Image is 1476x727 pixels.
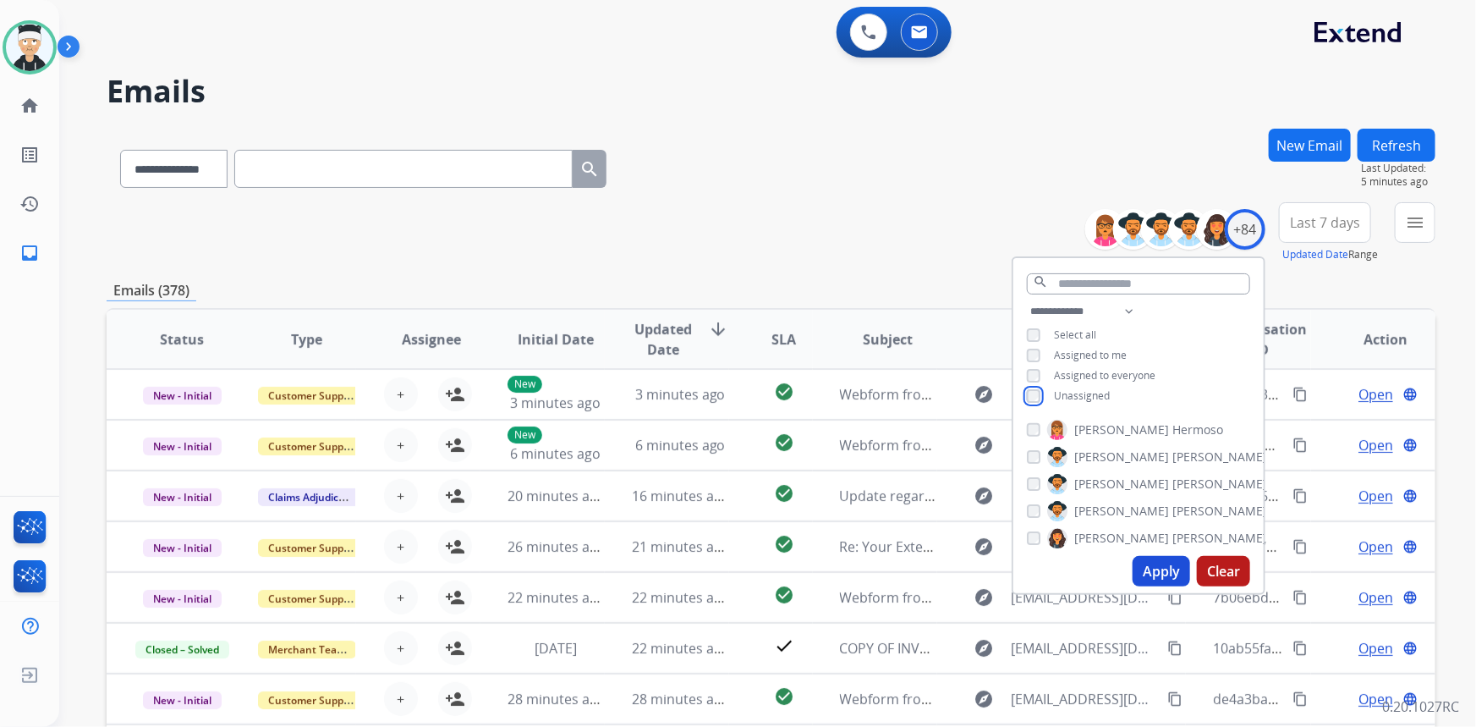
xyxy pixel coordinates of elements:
[143,438,222,455] span: New - Initial
[840,588,1223,607] span: Webform from [EMAIL_ADDRESS][DOMAIN_NAME] on [DATE]
[397,689,404,709] span: +
[1361,175,1435,189] span: 5 minutes ago
[1172,530,1267,547] span: [PERSON_NAME]
[143,539,222,557] span: New - Initial
[1213,588,1468,607] span: 7b06ebdc-e339-452d-b445-f523060ff470
[1054,348,1127,362] span: Assigned to me
[1282,248,1348,262] button: Updated Date
[632,537,730,556] span: 21 minutes ago
[19,194,40,214] mat-icon: history
[632,319,694,360] span: Updated Date
[397,587,404,608] span: +
[1054,388,1110,403] span: Unassigned
[1292,387,1308,402] mat-icon: content_copy
[1213,690,1465,708] span: de4a3ba3-1f25-4dc1-9738-f20bf8c65787
[397,537,404,557] span: +
[1012,587,1159,608] span: [EMAIL_ADDRESS][DOMAIN_NAME]
[1074,449,1169,465] span: [PERSON_NAME]
[840,436,1328,454] span: Webform from [PERSON_NAME][EMAIL_ADDRESS][DOMAIN_NAME] on [DATE]
[135,641,229,658] span: Closed – Solved
[258,488,374,506] span: Claims Adjudication
[1358,537,1393,557] span: Open
[1033,274,1048,289] mat-icon: search
[1292,539,1308,554] mat-icon: content_copy
[445,638,465,658] mat-icon: person_add
[774,382,794,402] mat-icon: check_circle
[1167,641,1182,656] mat-icon: content_copy
[774,636,794,656] mat-icon: check
[384,581,418,614] button: +
[840,537,1091,556] span: Re: Your Extend claim is being reviewed
[974,384,995,405] mat-icon: explore
[1074,503,1169,520] span: [PERSON_NAME]
[1279,202,1371,243] button: Last 7 days
[384,631,418,665] button: +
[635,385,726,404] span: 3 minutes ago
[1054,368,1155,383] span: Assigned to everyone
[1382,697,1459,717] p: 0.20.1027RC
[1074,530,1169,547] span: [PERSON_NAME]
[508,537,606,556] span: 26 minutes ago
[1358,384,1393,405] span: Open
[1172,476,1267,493] span: [PERSON_NAME]
[258,590,368,608] span: Customer Support
[143,590,222,608] span: New - Initial
[508,690,606,708] span: 28 minutes ago
[1402,488,1418,504] mat-icon: language
[258,438,368,455] span: Customer Support
[974,689,995,709] mat-icon: explore
[1290,219,1360,226] span: Last 7 days
[445,537,465,557] mat-icon: person_add
[384,428,418,462] button: +
[508,487,606,505] span: 20 minutes ago
[402,329,461,350] span: Assignee
[510,444,601,463] span: 6 minutes ago
[1292,438,1308,453] mat-icon: content_copy
[384,479,418,513] button: +
[1282,247,1378,262] span: Range
[1054,328,1096,342] span: Select all
[635,436,726,454] span: 6 minutes ago
[107,74,1435,108] h2: Emails
[1074,476,1169,493] span: [PERSON_NAME]
[19,145,40,165] mat-icon: list_alt
[1292,488,1308,504] mat-icon: content_copy
[258,539,368,557] span: Customer Support
[518,329,594,350] span: Initial Date
[508,427,542,443] p: New
[1167,590,1182,605] mat-icon: content_copy
[535,639,577,658] span: [DATE]
[1292,691,1308,707] mat-icon: content_copy
[1311,310,1435,369] th: Action
[1405,212,1425,233] mat-icon: menu
[1213,639,1466,658] span: 10ab55fa-627f-46ac-94b0-c54eecdac440
[708,319,728,339] mat-icon: arrow_downward
[291,329,322,350] span: Type
[774,534,794,554] mat-icon: check_circle
[384,530,418,564] button: +
[445,587,465,608] mat-icon: person_add
[397,638,404,658] span: +
[774,585,794,605] mat-icon: check_circle
[143,488,222,506] span: New - Initial
[384,682,418,716] button: +
[774,686,794,707] mat-icon: check_circle
[840,639,1322,658] span: COPY OF INVOICE FOR SO: 621158720 [ thread::tyo9mkFZBnC_iRQ7YtCbxzk:: ]
[774,432,794,453] mat-icon: check_circle
[397,435,404,455] span: +
[1292,641,1308,656] mat-icon: content_copy
[974,638,995,658] mat-icon: explore
[1358,435,1393,455] span: Open
[1172,421,1223,438] span: Hermoso
[19,243,40,263] mat-icon: inbox
[1402,539,1418,554] mat-icon: language
[143,691,222,709] span: New - Initial
[258,387,368,405] span: Customer Support
[1402,590,1418,605] mat-icon: language
[258,641,356,658] span: Merchant Team
[632,487,730,505] span: 16 minutes ago
[1402,438,1418,453] mat-icon: language
[1358,638,1393,658] span: Open
[510,394,601,412] span: 3 minutes ago
[1269,129,1351,162] button: New Email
